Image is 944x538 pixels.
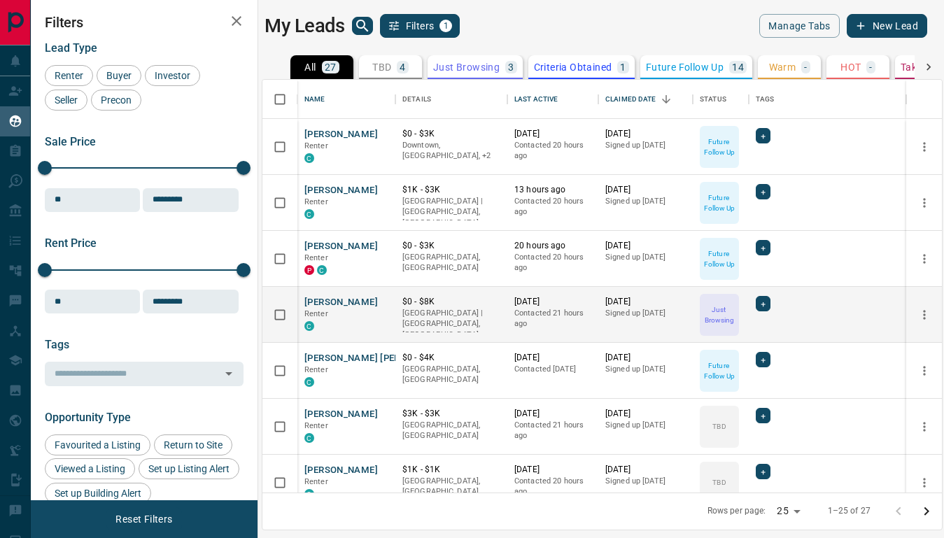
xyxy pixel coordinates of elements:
span: Viewed a Listing [50,463,130,474]
span: Lead Type [45,41,97,55]
div: Precon [91,90,141,111]
p: Contacted 20 hours ago [514,196,591,218]
p: [DATE] [514,352,591,364]
button: Go to next page [913,497,941,525]
p: Contacted 21 hours ago [514,420,591,441]
span: + [761,353,766,367]
div: Set up Listing Alert [139,458,239,479]
p: Signed up [DATE] [605,364,686,375]
span: Seller [50,94,83,106]
button: more [914,416,935,437]
div: Set up Building Alert [45,483,151,504]
p: Signed up [DATE] [605,140,686,151]
div: condos.ca [304,153,314,163]
p: Contacted 20 hours ago [514,252,591,274]
button: [PERSON_NAME] [304,184,378,197]
div: 25 [771,501,805,521]
p: $1K - $3K [402,184,500,196]
button: more [914,472,935,493]
span: Rent Price [45,236,97,250]
p: Signed up [DATE] [605,420,686,431]
p: [GEOGRAPHIC_DATA] | [GEOGRAPHIC_DATA], [GEOGRAPHIC_DATA] [402,308,500,341]
div: Buyer [97,65,141,86]
p: Contacted 21 hours ago [514,308,591,330]
span: Precon [96,94,136,106]
span: + [761,465,766,479]
div: + [756,184,770,199]
p: [DATE] [514,464,591,476]
h1: My Leads [265,15,345,37]
p: [DATE] [605,128,686,140]
p: 4 [400,62,405,72]
button: New Lead [847,14,927,38]
span: Renter [304,197,328,206]
span: Renter [304,309,328,318]
p: $0 - $3K [402,240,500,252]
div: Details [395,80,507,119]
div: Name [297,80,395,119]
p: $0 - $8K [402,296,500,308]
p: TBD [372,62,391,72]
p: Contacted [DATE] [514,364,591,375]
div: Last Active [507,80,598,119]
p: [DATE] [605,408,686,420]
p: [GEOGRAPHIC_DATA], [GEOGRAPHIC_DATA] [402,252,500,274]
p: [GEOGRAPHIC_DATA] | [GEOGRAPHIC_DATA], [GEOGRAPHIC_DATA] [402,196,500,229]
div: condos.ca [304,377,314,387]
p: [DATE] [514,296,591,308]
button: [PERSON_NAME] [PERSON_NAME] [304,352,453,365]
p: Future Follow Up [701,360,738,381]
span: Tags [45,338,69,351]
button: more [914,248,935,269]
div: + [756,296,770,311]
p: Criteria Obtained [534,62,612,72]
p: 1–25 of 27 [828,505,871,517]
p: TBD [712,421,726,432]
span: Return to Site [159,439,227,451]
span: Investor [150,70,195,81]
p: 1 [620,62,626,72]
div: Status [693,80,749,119]
div: Last Active [514,80,558,119]
button: [PERSON_NAME] [304,128,378,141]
div: condos.ca [304,433,314,443]
p: - [869,62,872,72]
p: TBD [712,477,726,488]
p: Future Follow Up [701,136,738,157]
div: Name [304,80,325,119]
div: Viewed a Listing [45,458,135,479]
h2: Filters [45,14,244,31]
span: Sale Price [45,135,96,148]
span: + [761,241,766,255]
p: [DATE] [605,296,686,308]
p: Contacted 20 hours ago [514,140,591,162]
p: Just Browsing [701,304,738,325]
button: Reset Filters [106,507,181,531]
div: + [756,352,770,367]
p: [DATE] [605,184,686,196]
span: Renter [304,365,328,374]
p: $1K - $1K [402,464,500,476]
p: 3 [508,62,514,72]
button: more [914,136,935,157]
span: Set up Building Alert [50,488,146,499]
p: Warm [769,62,796,72]
p: Future Follow Up [646,62,724,72]
p: Signed up [DATE] [605,476,686,487]
div: Claimed Date [598,80,693,119]
div: condos.ca [304,321,314,331]
div: + [756,408,770,423]
p: All [304,62,316,72]
div: condos.ca [304,489,314,499]
span: Buyer [101,70,136,81]
span: Favourited a Listing [50,439,146,451]
button: Open [219,364,239,383]
span: Opportunity Type [45,411,131,424]
span: + [761,185,766,199]
span: + [761,409,766,423]
div: + [756,240,770,255]
p: 13 hours ago [514,184,591,196]
p: Midtown | Central, Toronto [402,140,500,162]
span: + [761,297,766,311]
p: Contacted 20 hours ago [514,476,591,497]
